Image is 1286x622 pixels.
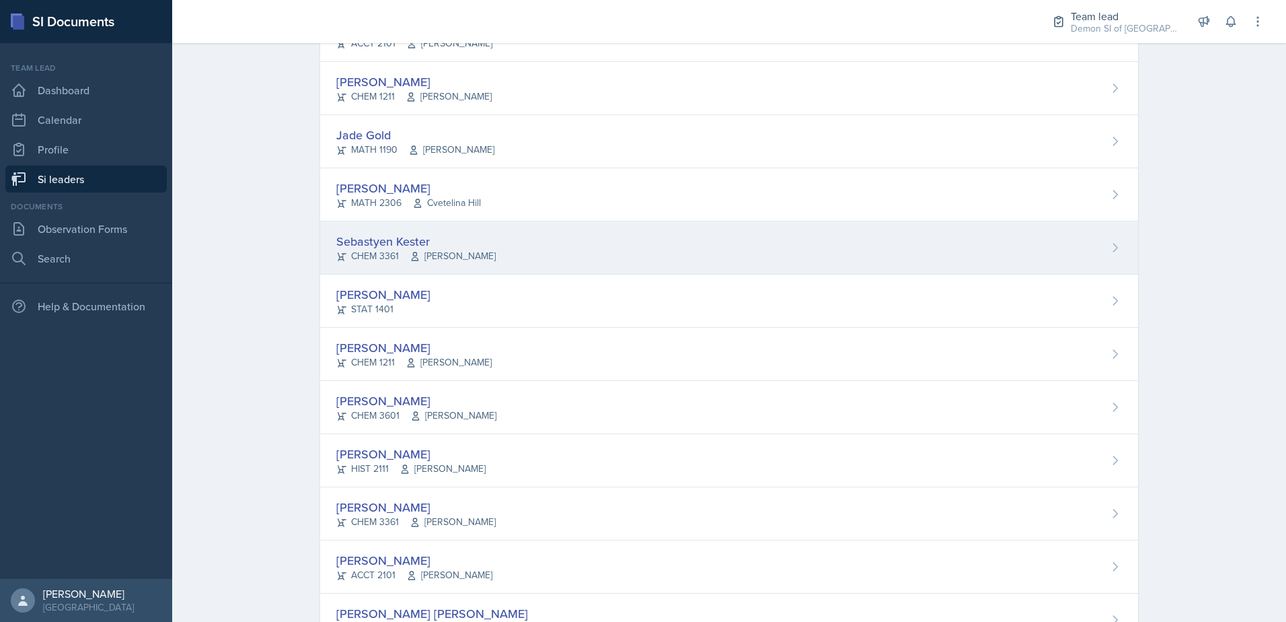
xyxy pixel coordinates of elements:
span: [PERSON_NAME] [406,90,492,104]
div: Team lead [1071,8,1178,24]
a: [PERSON_NAME] CHEM 1211[PERSON_NAME] [320,328,1138,381]
div: [PERSON_NAME] [43,587,134,600]
div: STAT 1401 [336,302,430,316]
div: Demon SI of [GEOGRAPHIC_DATA] / Fall 2025 [1071,22,1178,36]
div: Team lead [5,62,167,74]
div: CHEM 1211 [336,90,492,104]
div: CHEM 3601 [336,409,496,423]
span: [PERSON_NAME] [408,143,494,157]
a: [PERSON_NAME] HIST 2111[PERSON_NAME] [320,434,1138,487]
span: [PERSON_NAME] [410,515,496,529]
div: Documents [5,201,167,213]
a: Search [5,245,167,272]
a: [PERSON_NAME] MATH 2306Cvetelina Hill [320,168,1138,221]
a: Sebastyen Kester CHEM 3361[PERSON_NAME] [320,221,1138,275]
a: Observation Forms [5,215,167,242]
div: MATH 1190 [336,143,494,157]
div: ACCT 2101 [336,568,492,582]
div: CHEM 3361 [336,249,496,263]
div: [PERSON_NAME] [336,392,496,410]
a: [PERSON_NAME] CHEM 3361[PERSON_NAME] [320,487,1138,541]
span: Cvetelina Hill [412,196,481,210]
span: [PERSON_NAME] [406,568,492,582]
div: [PERSON_NAME] [336,498,496,516]
a: Jade Gold MATH 1190[PERSON_NAME] [320,115,1138,168]
a: [PERSON_NAME] STAT 1401 [320,275,1138,328]
span: [PERSON_NAME] [400,462,486,476]
div: Help & Documentation [5,293,167,320]
div: HIST 2111 [336,462,486,476]
div: ACCT 2101 [336,36,492,50]
a: Calendar [5,106,167,133]
div: CHEM 3361 [336,515,496,529]
a: Dashboard [5,77,167,104]
div: [PERSON_NAME] [336,73,492,91]
a: Profile [5,136,167,163]
a: [PERSON_NAME] ACCT 2101[PERSON_NAME] [320,541,1138,594]
span: [PERSON_NAME] [410,249,496,263]
a: [PERSON_NAME] CHEM 1211[PERSON_NAME] [320,62,1138,115]
a: [PERSON_NAME] CHEM 3601[PERSON_NAME] [320,381,1138,434]
div: Jade Gold [336,126,494,144]
div: Sebastyen Kester [336,232,496,250]
div: [GEOGRAPHIC_DATA] [43,600,134,614]
div: MATH 2306 [336,196,481,210]
a: Si leaders [5,166,167,193]
div: [PERSON_NAME] [336,179,481,197]
span: [PERSON_NAME] [406,36,492,50]
span: [PERSON_NAME] [406,355,492,370]
div: [PERSON_NAME] [336,445,486,463]
div: [PERSON_NAME] [336,339,492,357]
div: [PERSON_NAME] [336,285,430,304]
div: CHEM 1211 [336,355,492,370]
div: [PERSON_NAME] [336,551,492,569]
span: [PERSON_NAME] [410,409,496,423]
